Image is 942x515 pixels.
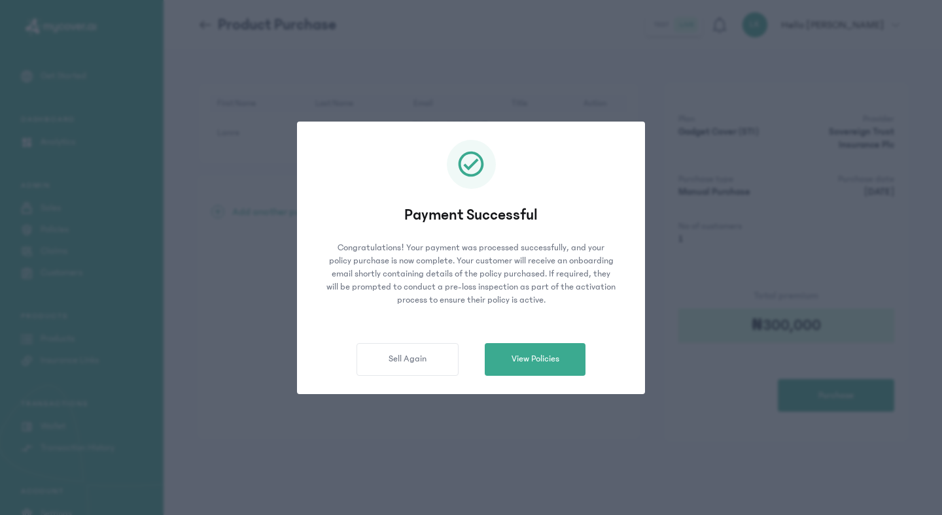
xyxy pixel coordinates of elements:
button: View Policies [485,343,585,376]
span: View Policies [512,352,559,366]
span: Sell Again [389,352,427,366]
p: Payment Successful [315,205,627,225]
button: Sell Again [357,343,459,376]
p: Congratulations! Your payment was processed successfully, and your policy purchase is now complet... [315,241,627,307]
